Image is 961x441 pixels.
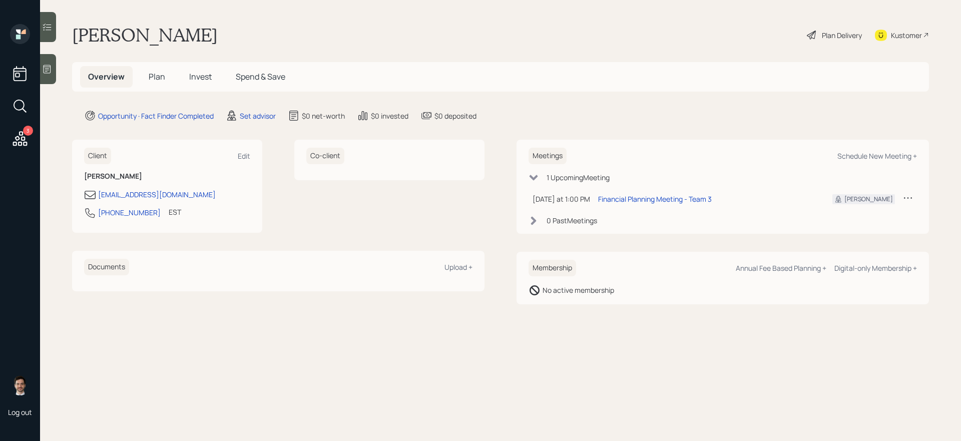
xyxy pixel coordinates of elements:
span: Spend & Save [236,71,285,82]
div: [PERSON_NAME] [844,195,893,204]
div: 1 Upcoming Meeting [547,172,610,183]
div: Financial Planning Meeting - Team 3 [598,194,712,204]
div: Plan Delivery [822,30,862,41]
div: Schedule New Meeting + [837,151,917,161]
span: Plan [149,71,165,82]
div: 0 Past Meeting s [547,215,597,226]
div: Kustomer [891,30,922,41]
h1: [PERSON_NAME] [72,24,218,46]
h6: Meetings [529,148,567,164]
img: jonah-coleman-headshot.png [10,375,30,395]
span: Invest [189,71,212,82]
div: $0 deposited [434,111,476,121]
h6: Client [84,148,111,164]
div: EST [169,207,181,217]
div: Opportunity · Fact Finder Completed [98,111,214,121]
h6: Documents [84,259,129,275]
div: [EMAIL_ADDRESS][DOMAIN_NAME] [98,189,216,200]
div: Annual Fee Based Planning + [736,263,826,273]
h6: Co-client [306,148,344,164]
div: Digital-only Membership + [834,263,917,273]
div: Upload + [444,262,472,272]
div: Set advisor [240,111,276,121]
div: $0 net-worth [302,111,345,121]
span: Overview [88,71,125,82]
div: 3 [23,126,33,136]
div: [PHONE_NUMBER] [98,207,161,218]
div: [DATE] at 1:00 PM [533,194,590,204]
div: Log out [8,407,32,417]
h6: Membership [529,260,576,276]
h6: [PERSON_NAME] [84,172,250,181]
div: $0 invested [371,111,408,121]
div: No active membership [543,285,614,295]
div: Edit [238,151,250,161]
